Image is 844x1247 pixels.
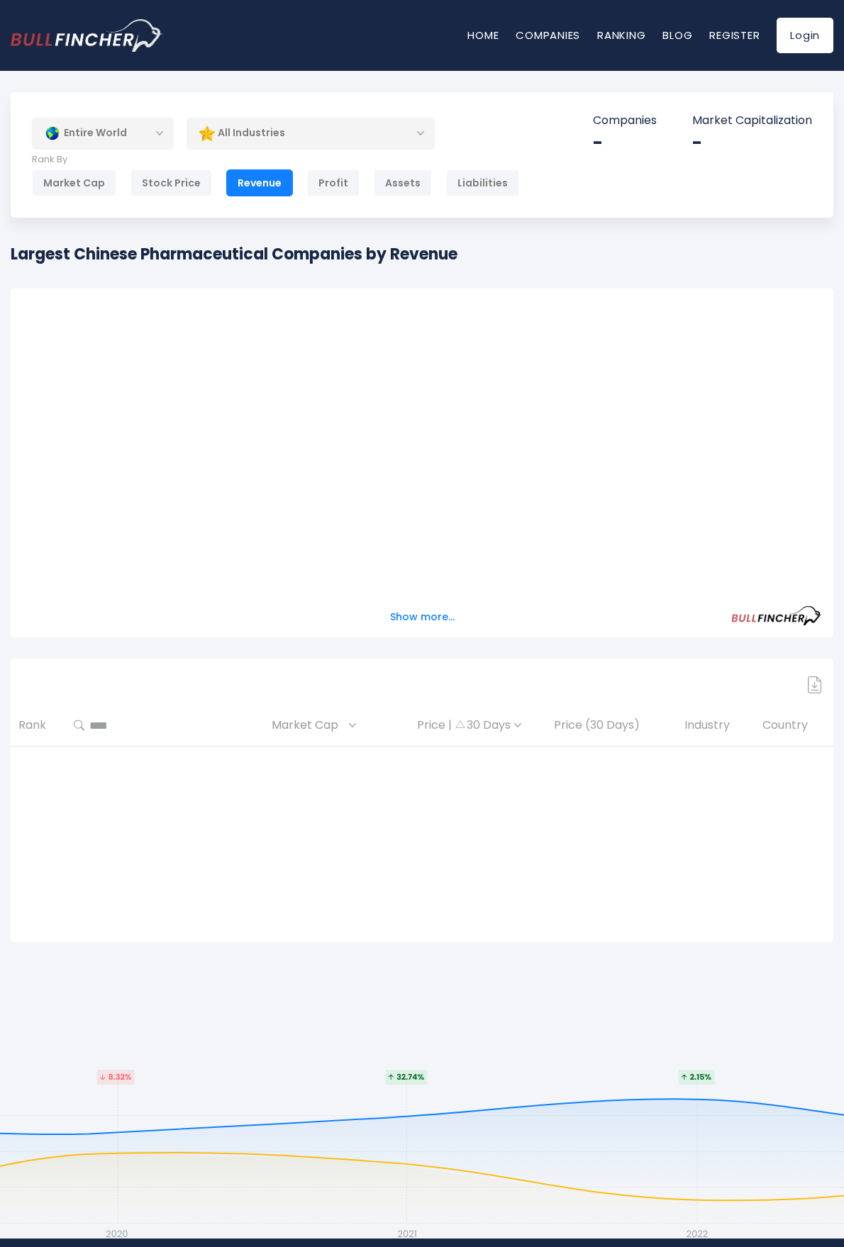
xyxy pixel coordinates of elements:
[11,19,163,52] a: Go to homepage
[593,113,657,128] p: Companies
[546,705,677,746] th: Price (30 Days)
[692,113,812,128] p: Market Capitalization
[593,132,657,154] div: -
[692,132,812,154] div: -
[382,605,463,629] button: Show more...
[11,705,66,746] th: Rank
[11,242,457,266] h1: Largest Chinese Pharmaceutical Companies by Revenue
[400,718,538,733] div: Price | 30 Days
[32,154,519,166] p: Rank By
[516,28,580,43] a: Companies
[307,169,360,196] div: Profit
[32,169,116,196] div: Market Cap
[272,715,345,737] span: Market Cap
[187,117,435,150] div: All Industries
[597,28,645,43] a: Ranking
[467,28,499,43] a: Home
[374,169,432,196] div: Assets
[226,169,293,196] div: Revenue
[11,19,163,52] img: bullfincher logo
[446,169,519,196] div: Liabilities
[662,28,692,43] a: Blog
[131,169,212,196] div: Stock Price
[32,117,174,150] div: Entire World
[777,18,833,53] a: Login
[709,28,760,43] a: Register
